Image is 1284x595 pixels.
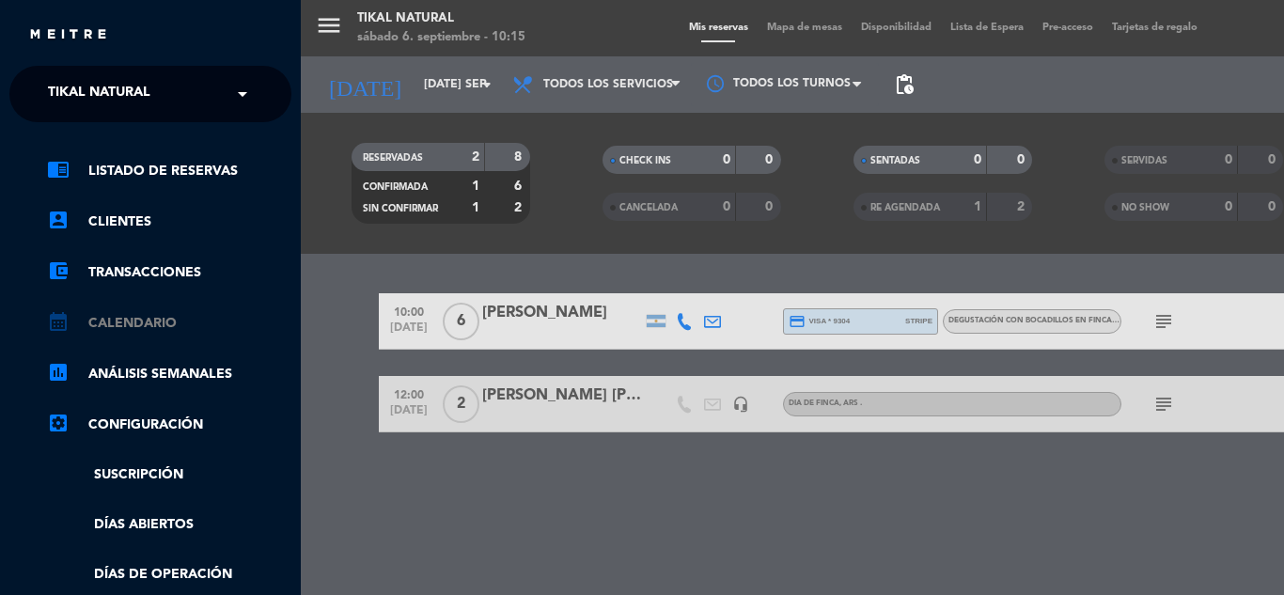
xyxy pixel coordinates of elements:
a: account_boxClientes [47,211,291,233]
a: Días de Operación [47,564,291,586]
a: Días abiertos [47,514,291,536]
i: chrome_reader_mode [47,158,70,180]
img: MEITRE [28,28,108,42]
span: pending_actions [893,73,916,96]
i: assessment [47,361,70,384]
a: chrome_reader_modeListado de Reservas [47,160,291,182]
i: account_box [47,209,70,231]
a: account_balance_walletTransacciones [47,261,291,284]
i: settings_applications [47,412,70,434]
a: calendar_monthCalendario [47,312,291,335]
a: Suscripción [47,464,291,486]
a: Configuración [47,414,291,436]
i: calendar_month [47,310,70,333]
span: Tikal Natural [48,74,150,114]
i: account_balance_wallet [47,259,70,282]
a: assessmentANÁLISIS SEMANALES [47,363,291,385]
